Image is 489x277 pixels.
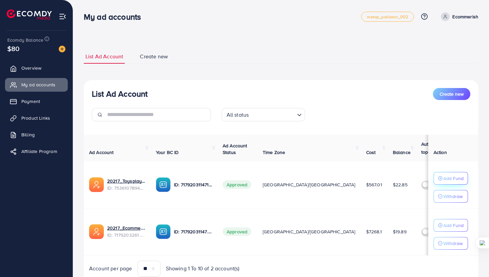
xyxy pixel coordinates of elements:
[452,13,478,21] p: Ecommerish
[393,181,408,188] span: $22.85
[366,181,382,188] span: $567.01
[434,219,468,232] button: Add Fund
[263,181,355,188] span: [GEOGRAPHIC_DATA]/[GEOGRAPHIC_DATA]
[89,224,104,239] img: ic-ads-acc.e4c84228.svg
[5,145,68,158] a: Affiliate Program
[421,140,441,156] p: Auto top-up
[5,61,68,75] a: Overview
[225,110,250,120] span: All status
[438,12,478,21] a: Ecommerish
[223,142,247,156] span: Ad Account Status
[140,53,168,60] span: Create new
[107,232,145,238] span: ID: 7179203261629562881
[366,228,382,235] span: $7268.1
[21,131,35,138] span: Billing
[21,65,41,71] span: Overview
[174,181,212,189] p: ID: 7179203114715611138
[156,224,171,239] img: ic-ba-acc.ded83a64.svg
[393,149,411,156] span: Balance
[367,15,409,19] span: metap_pakistan_002
[440,91,464,97] span: Create new
[59,13,66,20] img: menu
[21,81,55,88] span: My ad accounts
[85,53,123,60] span: List Ad Account
[156,149,179,156] span: Your BC ID
[434,190,468,203] button: Withdraw
[59,46,65,52] img: image
[223,227,251,236] span: Approved
[263,228,355,235] span: [GEOGRAPHIC_DATA]/[GEOGRAPHIC_DATA]
[166,265,240,272] span: Showing 1 To 10 of 2 account(s)
[174,228,212,236] p: ID: 7179203114715611138
[433,88,470,100] button: Create new
[251,109,294,120] input: Search for option
[434,149,447,156] span: Action
[461,247,484,272] iframe: Chat
[443,239,463,247] p: Withdraw
[5,128,68,141] a: Billing
[89,177,104,192] img: ic-ads-acc.e4c84228.svg
[156,177,171,192] img: ic-ba-acc.ded83a64.svg
[21,98,40,105] span: Payment
[92,89,148,99] h3: List Ad Account
[21,115,50,121] span: Product Links
[443,174,464,182] p: Add Fund
[434,172,468,185] button: Add Fund
[89,265,132,272] span: Account per page
[443,192,463,200] p: Withdraw
[5,111,68,125] a: Product Links
[107,185,145,191] span: ID: 7536107894320824321
[263,149,285,156] span: Time Zone
[7,9,52,20] img: logo
[84,12,146,22] h3: My ad accounts
[5,95,68,108] a: Payment
[393,228,407,235] span: $19.89
[222,108,305,121] div: Search for option
[361,12,414,22] a: metap_pakistan_002
[7,37,43,43] span: Ecomdy Balance
[89,149,114,156] span: Ad Account
[107,178,145,191] div: <span class='underline'>20217_Toysplay_1754636899370</span></br>7536107894320824321
[107,225,145,238] div: <span class='underline'>20217_Ecommerish_1671538567614</span></br>7179203261629562881
[107,178,145,184] a: 20217_Toysplay_1754636899370
[443,221,464,229] p: Add Fund
[5,78,68,91] a: My ad accounts
[7,44,19,53] span: $80
[366,149,376,156] span: Cost
[434,237,468,250] button: Withdraw
[21,148,57,155] span: Affiliate Program
[107,225,145,231] a: 20217_Ecommerish_1671538567614
[223,180,251,189] span: Approved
